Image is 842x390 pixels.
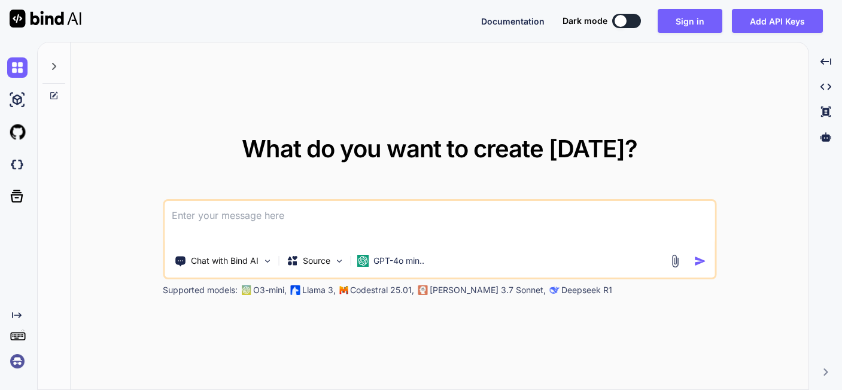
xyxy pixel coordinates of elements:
[303,255,330,267] p: Source
[430,284,546,296] p: [PERSON_NAME] 3.7 Sonnet,
[694,255,706,267] img: icon
[334,256,344,266] img: Pick Models
[191,255,259,267] p: Chat with Bind AI
[563,15,607,27] span: Dark mode
[302,284,336,296] p: Llama 3,
[350,284,414,296] p: Codestral 25.01,
[163,284,238,296] p: Supported models:
[481,16,545,26] span: Documentation
[658,9,722,33] button: Sign in
[7,351,28,371] img: signin
[7,57,28,78] img: chat
[481,15,545,28] button: Documentation
[549,285,559,295] img: claude
[373,255,424,267] p: GPT-4o min..
[290,285,300,295] img: Llama2
[253,284,287,296] p: O3-mini,
[7,122,28,142] img: githubLight
[339,286,348,294] img: Mistral-AI
[241,285,251,295] img: GPT-4
[357,255,369,267] img: GPT-4o mini
[242,134,637,163] span: What do you want to create [DATE]?
[668,254,682,268] img: attachment
[262,256,272,266] img: Pick Tools
[418,285,427,295] img: claude
[732,9,823,33] button: Add API Keys
[561,284,612,296] p: Deepseek R1
[7,154,28,175] img: darkCloudIdeIcon
[10,10,81,28] img: Bind AI
[7,90,28,110] img: ai-studio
